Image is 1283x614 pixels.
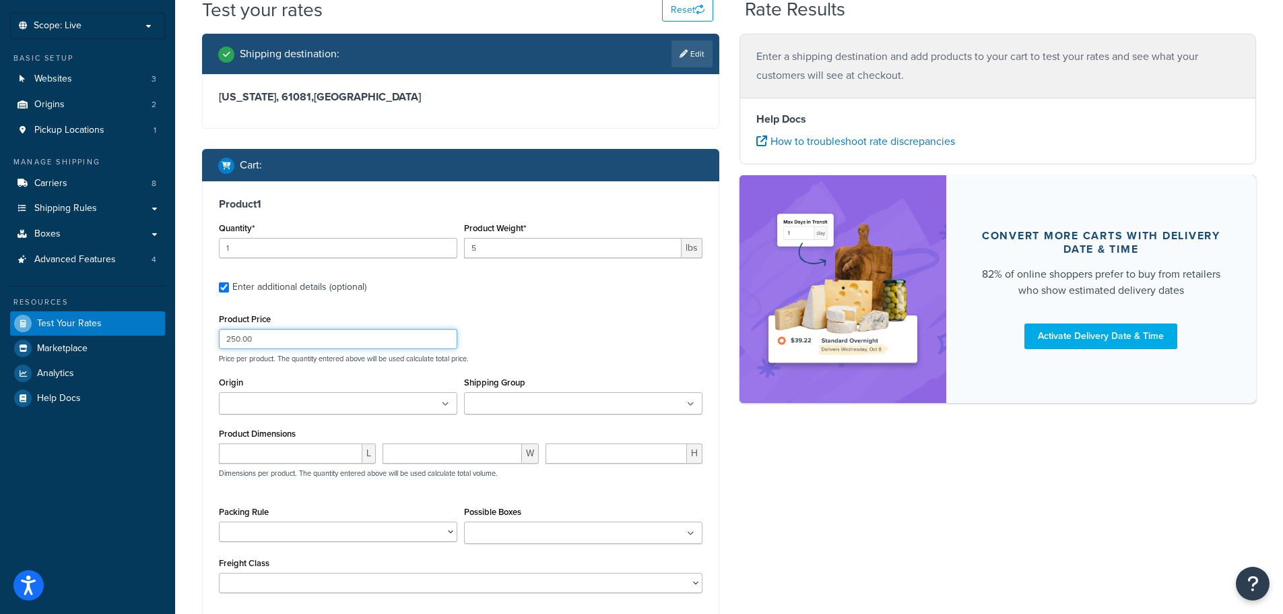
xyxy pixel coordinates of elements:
[219,314,271,324] label: Product Price
[152,254,156,266] span: 4
[10,67,165,92] li: Websites
[152,73,156,85] span: 3
[10,196,165,221] a: Shipping Rules
[10,67,165,92] a: Websites3
[37,318,102,330] span: Test Your Rates
[979,266,1224,299] div: 82% of online shoppers prefer to buy from retailers who show estimated delivery dates
[10,156,165,168] div: Manage Shipping
[464,377,525,388] label: Shipping Group
[37,393,81,404] span: Help Docs
[10,92,165,117] li: Origins
[10,247,165,272] li: Advanced Features
[362,443,376,464] span: L
[10,171,165,196] li: Carriers
[34,73,72,85] span: Websites
[682,238,702,258] span: lbs
[219,282,229,293] input: Enter additional details (optional)
[522,443,539,464] span: W
[671,40,713,67] a: Edit
[219,558,269,568] label: Freight Class
[34,99,65,111] span: Origins
[219,429,296,439] label: Product Dimensions
[10,171,165,196] a: Carriers8
[216,468,498,478] p: Dimensions per product. The quantity entered above will be used calculate total volume.
[10,247,165,272] a: Advanced Features4
[240,48,339,60] h2: Shipping destination :
[756,47,1240,85] p: Enter a shipping destination and add products to your cart to test your rates and see what your c...
[154,125,156,136] span: 1
[10,336,165,361] a: Marketplace
[34,254,116,266] span: Advanced Features
[687,443,702,464] span: H
[756,111,1240,127] h4: Help Docs
[10,297,165,308] div: Resources
[10,118,165,143] a: Pickup Locations1
[464,507,521,517] label: Possible Boxes
[219,377,243,388] label: Origin
[34,125,104,136] span: Pickup Locations
[219,197,702,211] h3: Product 1
[219,90,702,104] h3: [US_STATE], 61081 , [GEOGRAPHIC_DATA]
[10,118,165,143] li: Pickup Locations
[10,92,165,117] a: Origins2
[464,238,682,258] input: 0.00
[152,178,156,189] span: 8
[10,53,165,64] div: Basic Setup
[979,229,1224,256] div: Convert more carts with delivery date & time
[10,361,165,386] a: Analytics
[34,178,67,189] span: Carriers
[1024,324,1177,349] a: Activate Delivery Date & Time
[37,343,88,355] span: Marketplace
[152,99,156,111] span: 2
[10,222,165,247] a: Boxes
[34,20,81,32] span: Scope: Live
[37,368,74,379] span: Analytics
[219,238,457,258] input: 0.0
[464,223,526,233] label: Product Weight*
[219,507,269,517] label: Packing Rule
[10,311,165,336] a: Test Your Rates
[34,203,97,214] span: Shipping Rules
[216,354,706,363] p: Price per product. The quantity entered above will be used calculate total price.
[219,223,255,233] label: Quantity*
[10,386,165,410] a: Help Docs
[240,159,262,171] h2: Cart :
[756,133,955,149] a: How to troubleshoot rate discrepancies
[34,228,61,240] span: Boxes
[760,195,926,383] img: feature-image-ddt-36eae7f7280da8017bfb280eaccd9c446f90b1fe08728e4019434db127062ab4.png
[1236,567,1270,601] button: Open Resource Center
[232,278,366,297] div: Enter additional details (optional)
